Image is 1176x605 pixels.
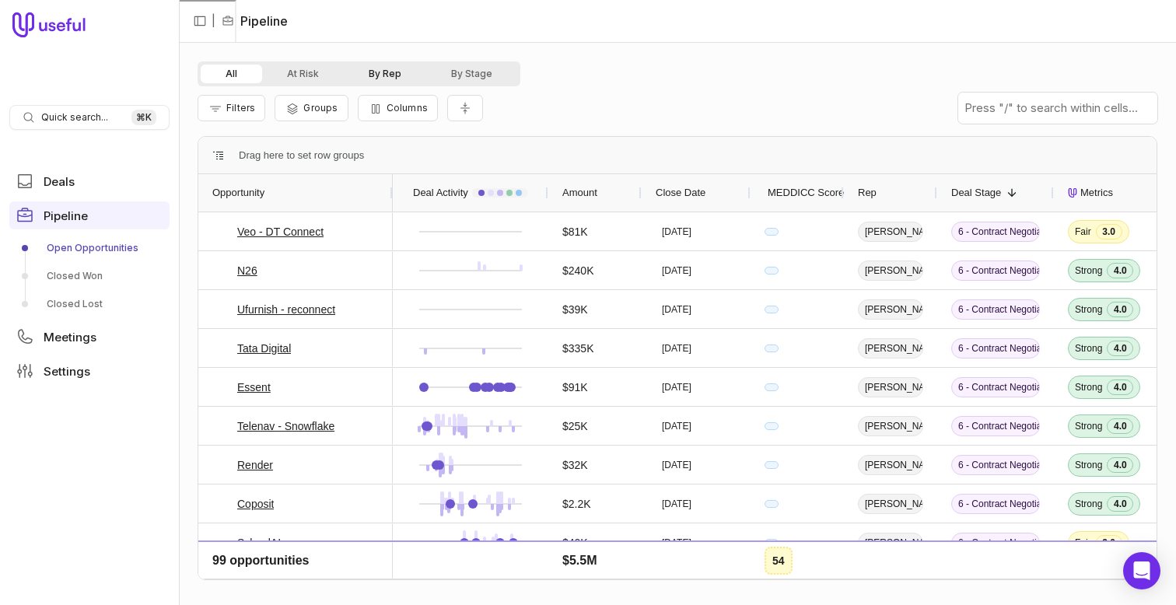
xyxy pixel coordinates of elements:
[858,299,923,320] span: [PERSON_NAME]
[44,176,75,187] span: Deals
[562,378,588,397] span: $91K
[858,338,923,358] span: [PERSON_NAME]
[9,357,170,385] a: Settings
[344,65,426,83] button: By Rep
[662,226,691,238] time: [DATE]
[951,572,1040,592] span: 5 - Managed POC
[562,261,593,280] span: $240K
[662,264,691,277] time: [DATE]
[562,456,588,474] span: $32K
[858,377,923,397] span: [PERSON_NAME]
[951,377,1040,397] span: 6 - Contract Negotiation
[237,495,274,513] a: Coposit
[237,261,257,280] a: N26
[387,102,428,114] span: Columns
[212,12,215,30] span: |
[858,455,923,475] span: [PERSON_NAME]
[662,459,691,471] time: [DATE]
[413,184,468,202] span: Deal Activity
[237,300,335,319] a: Ufurnish - reconnect
[239,146,364,165] div: Row Groups
[1075,575,1098,588] span: Weak
[562,572,588,591] span: $15K
[1107,263,1133,278] span: 4.0
[858,184,877,202] span: Rep
[662,420,691,432] time: [DATE]
[958,93,1157,124] input: Press "/" to search within cells...
[662,537,691,549] time: [DATE]
[1075,498,1102,510] span: Strong
[9,167,170,195] a: Deals
[188,9,212,33] button: Collapse sidebar
[237,572,289,591] a: Engagedly
[1075,342,1102,355] span: Strong
[662,381,691,393] time: [DATE]
[662,342,691,355] time: [DATE]
[562,533,588,552] span: $40K
[201,65,262,83] button: All
[1075,420,1102,432] span: Strong
[237,222,324,241] a: Veo - DT Connect
[768,184,844,202] span: MEDDICC Score
[303,102,338,114] span: Groups
[1107,496,1133,512] span: 4.0
[1107,341,1133,356] span: 4.0
[237,339,291,358] a: Tata Digital
[44,331,96,343] span: Meetings
[237,378,271,397] a: Essent
[44,210,88,222] span: Pipeline
[1107,418,1133,434] span: 4.0
[662,498,691,510] time: [DATE]
[858,222,923,242] span: [PERSON_NAME]
[358,95,438,121] button: Columns
[426,65,517,83] button: By Stage
[662,575,691,588] time: [DATE]
[262,65,344,83] button: At Risk
[562,495,591,513] span: $2.2K
[9,236,170,261] a: Open Opportunities
[41,111,108,124] span: Quick search...
[1107,302,1133,317] span: 4.0
[562,222,588,241] span: $81K
[951,494,1040,514] span: 6 - Contract Negotiation
[1075,303,1102,316] span: Strong
[1075,264,1102,277] span: Strong
[1107,379,1133,395] span: 4.0
[858,416,923,436] span: [PERSON_NAME]
[1103,574,1129,589] span: 2.0
[858,261,923,281] span: [PERSON_NAME]
[858,572,923,592] span: [PERSON_NAME]
[1096,224,1122,240] span: 3.0
[131,110,156,125] kbd: ⌘ K
[656,184,705,202] span: Close Date
[1096,535,1122,551] span: 3.0
[226,102,255,114] span: Filters
[951,416,1040,436] span: 6 - Contract Negotiation
[1075,381,1102,393] span: Strong
[237,533,281,552] a: SchoolAI
[1123,552,1160,589] div: Open Intercom Messenger
[237,456,273,474] a: Render
[951,299,1040,320] span: 6 - Contract Negotiation
[44,365,90,377] span: Settings
[9,201,170,229] a: Pipeline
[1080,184,1113,202] span: Metrics
[1075,459,1102,471] span: Strong
[1075,537,1091,549] span: Fair
[562,339,593,358] span: $335K
[562,184,597,202] span: Amount
[239,146,364,165] span: Drag here to set row groups
[447,95,483,122] button: Collapse all rows
[562,300,588,319] span: $39K
[1075,226,1091,238] span: Fair
[275,95,348,121] button: Group Pipeline
[9,292,170,316] a: Closed Lost
[951,455,1040,475] span: 6 - Contract Negotiation
[858,494,923,514] span: [PERSON_NAME]
[222,12,288,30] li: Pipeline
[562,417,588,435] span: $25K
[951,222,1040,242] span: 6 - Contract Negotiation
[951,338,1040,358] span: 6 - Contract Negotiation
[9,236,170,316] div: Pipeline submenu
[662,303,691,316] time: [DATE]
